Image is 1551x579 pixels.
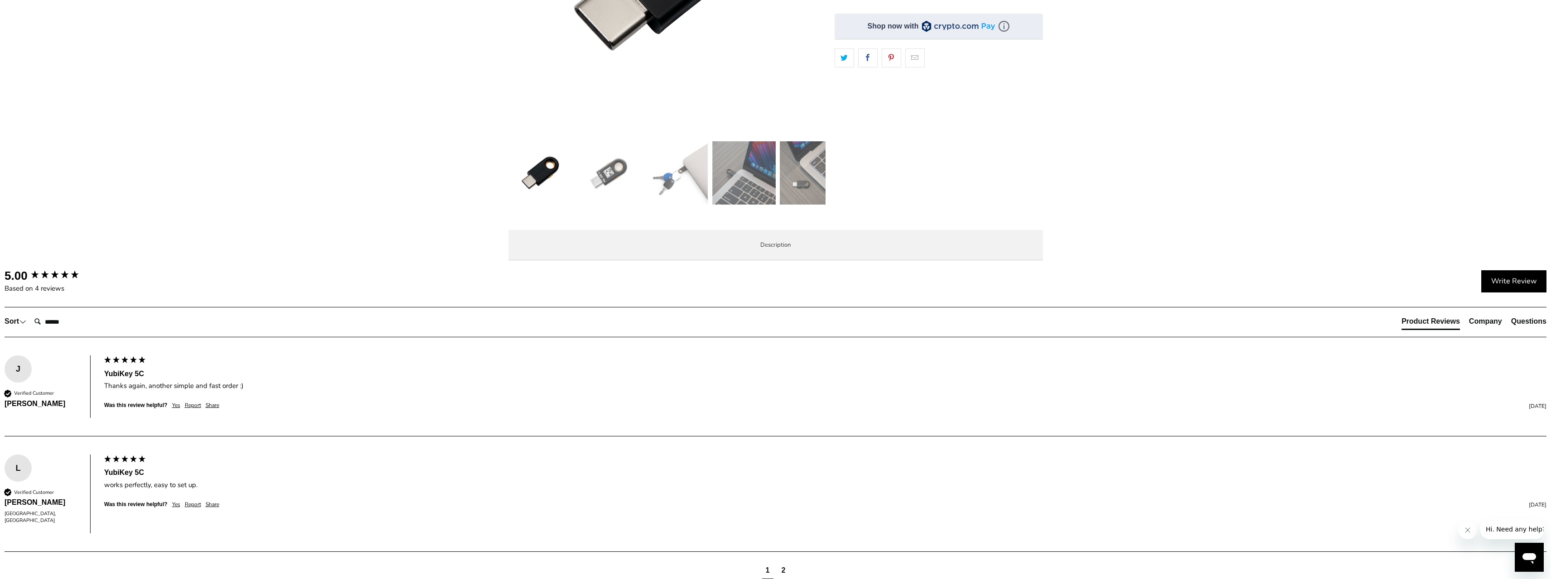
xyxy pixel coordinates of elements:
a: Share this on Twitter [835,48,854,67]
div: Verified Customer [14,489,54,496]
div: Questions [1511,316,1546,326]
div: Shop now with [868,21,919,31]
div: Based on 4 reviews [5,284,100,293]
div: 5.00 [5,268,28,284]
div: Yes [172,501,180,508]
input: Search [31,313,103,331]
div: YubiKey 5C [104,468,1546,478]
iframe: Close message [1459,521,1477,539]
iframe: Message from company [1480,519,1544,539]
div: 5 star rating [103,455,146,465]
div: Yes [172,402,180,409]
span: Hi. Need any help? [5,6,65,14]
div: Report [185,402,201,409]
a: Email this to a friend [905,48,925,67]
div: YubiKey 5C [104,369,1546,379]
a: Share this on Facebook [858,48,878,67]
a: Share this on Pinterest [882,48,901,67]
div: works perfectly, easy to set up. [104,480,1546,490]
div: Product Reviews [1402,316,1460,326]
div: page2 [782,565,786,575]
label: Description [509,230,1043,260]
iframe: Button to launch messaging window [1515,543,1544,572]
img: YubiKey 5C - Trust Panda [509,141,572,205]
div: Was this review helpful? [104,402,168,409]
div: 5.00 star rating [30,269,80,282]
div: Write Review [1481,270,1546,293]
div: Share [206,501,219,508]
img: YubiKey 5C - Trust Panda [576,141,640,205]
div: 5 star rating [103,355,146,366]
div: L [5,461,32,475]
iframe: Reviews Widget [835,83,1043,113]
img: YubiKey 5C - Trust Panda [712,141,776,205]
div: page1 [766,565,770,575]
img: YubiKey 5C - Trust Panda [644,141,708,205]
div: Sort [5,316,26,326]
div: Was this review helpful? [104,501,168,508]
div: [PERSON_NAME] [5,399,81,409]
div: Company [1469,316,1502,326]
div: [GEOGRAPHIC_DATA], [GEOGRAPHIC_DATA] [5,510,81,524]
div: Thanks again, another simple and fast order :) [104,381,1546,391]
div: Report [185,501,201,508]
div: [DATE] [224,501,1546,509]
img: YubiKey 5C - Trust Panda [780,141,843,205]
label: Search: [30,312,31,313]
div: Share [206,402,219,409]
div: [DATE] [224,402,1546,410]
div: Reviews Tabs [1402,316,1546,335]
div: Verified Customer [14,390,54,397]
div: Overall product rating out of 5: 5.00 [5,268,100,284]
div: J [5,362,32,376]
div: [PERSON_NAME] [5,498,81,507]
